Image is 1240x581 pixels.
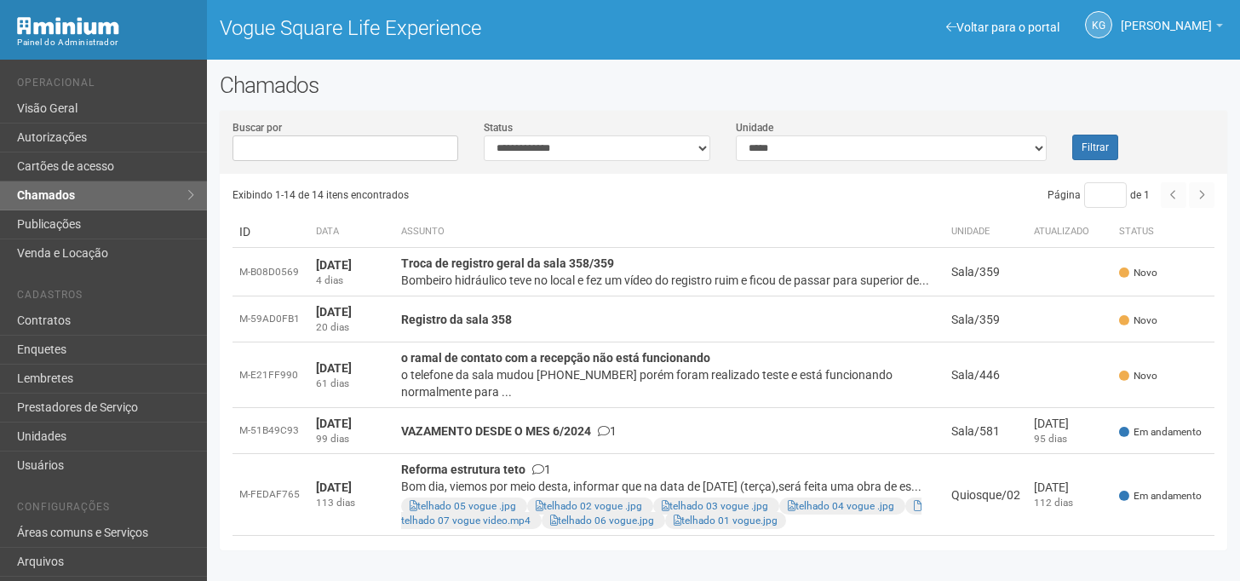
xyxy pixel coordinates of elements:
[401,272,938,289] div: Bombeiro hidráulico teve no local e fez um vídeo do registro ruim e ficou de passar para superior...
[674,515,778,526] a: telhado 01 vogue.jpg
[1034,433,1067,445] span: 95 dias
[401,256,614,270] strong: Troca de registro geral da sala 358/359
[1121,3,1212,32] span: Karina Godoy
[401,424,591,438] strong: VAZAMENTO DESDE O MES 6/2024
[316,417,352,430] strong: [DATE]
[788,500,894,512] a: telhado 04 vogue .jpg
[316,496,387,510] div: 113 dias
[536,500,642,512] a: telhado 02 vogue .jpg
[401,366,938,400] div: o telefone da sala mudou [PHONE_NUMBER] porém foram realizado teste e está funcionando normalment...
[1119,369,1157,383] span: Novo
[1119,425,1202,440] span: Em andamento
[316,320,387,335] div: 20 dias
[316,480,352,494] strong: [DATE]
[944,216,1027,248] th: Unidade
[17,35,194,50] div: Painel do Administrador
[232,342,309,408] td: M-E21FF990
[1072,135,1118,160] button: Filtrar
[1034,415,1105,432] div: [DATE]
[316,361,352,375] strong: [DATE]
[1048,189,1150,201] span: Página de 1
[946,20,1059,34] a: Voltar para o portal
[401,478,938,495] div: Bom dia, viemos por meio desta, informar que na data de [DATE] (terça),será feita uma obra de es...
[1034,479,1105,496] div: [DATE]
[736,120,773,135] label: Unidade
[316,258,352,272] strong: [DATE]
[1119,314,1157,328] span: Novo
[232,296,309,342] td: M-59AD0FB1
[316,273,387,288] div: 4 dias
[944,454,1027,536] td: Quiosque/02
[1027,216,1112,248] th: Atualizado
[944,408,1027,454] td: Sala/581
[944,342,1027,408] td: Sala/446
[1085,11,1112,38] a: KG
[1034,497,1073,509] span: 112 dias
[232,454,309,536] td: M-FEDAF765
[662,500,768,512] a: telhado 03 vogue .jpg
[220,17,711,39] h1: Vogue Square Life Experience
[232,182,724,208] div: Exibindo 1-14 de 14 itens encontrados
[232,408,309,454] td: M-51B49C93
[394,216,944,248] th: Assunto
[401,351,710,365] strong: o ramal de contato com a recepção não está funcionando
[232,120,282,135] label: Buscar por
[944,296,1027,342] td: Sala/359
[17,501,194,519] li: Configurações
[484,120,513,135] label: Status
[17,17,119,35] img: Minium
[316,432,387,446] div: 99 dias
[1119,489,1202,503] span: Em andamento
[316,305,352,319] strong: [DATE]
[316,377,387,391] div: 61 dias
[532,463,551,476] span: 1
[1121,21,1223,35] a: [PERSON_NAME]
[232,248,309,296] td: M-B08D0569
[232,216,309,248] td: ID
[17,77,194,95] li: Operacional
[401,463,525,476] strong: Reforma estrutura teto
[1112,216,1214,248] th: Status
[220,72,1227,98] h2: Chamados
[410,500,516,512] a: telhado 05 vogue .jpg
[401,313,512,326] strong: Registro da sala 358
[598,424,617,438] span: 1
[309,216,394,248] th: Data
[1119,266,1157,280] span: Novo
[944,248,1027,296] td: Sala/359
[17,289,194,307] li: Cadastros
[550,515,654,526] a: telhado 06 vogue.jpg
